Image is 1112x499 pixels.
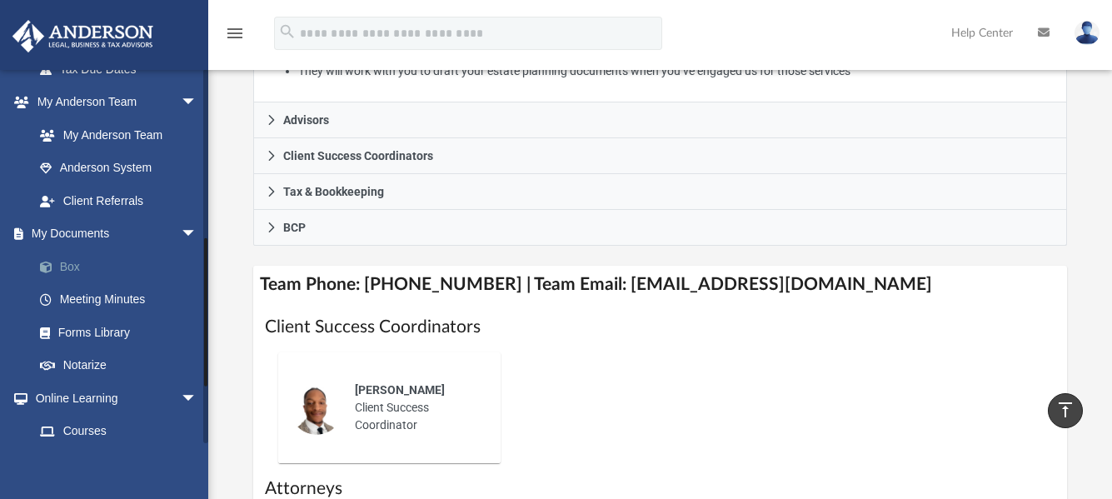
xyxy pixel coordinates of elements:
a: Anderson System [23,152,214,185]
a: BCP [253,210,1067,246]
span: arrow_drop_down [181,217,214,252]
div: Client Success Coordinator [343,370,489,446]
img: Anderson Advisors Platinum Portal [7,20,158,52]
i: search [278,22,297,41]
a: My Documentsarrow_drop_down [12,217,222,251]
a: Client Referrals [23,184,214,217]
span: Advisors [283,114,329,126]
span: BCP [283,222,306,233]
img: thumbnail [290,382,343,435]
a: Courses [23,415,214,448]
a: Meeting Minutes [23,283,222,317]
h1: Client Success Coordinators [265,315,1055,339]
span: Tax & Bookkeeping [283,186,384,197]
span: arrow_drop_down [181,382,214,416]
a: Box [23,250,222,283]
a: My Anderson Teamarrow_drop_down [12,86,214,119]
a: Notarize [23,349,222,382]
a: My Anderson Team [23,118,206,152]
a: Forms Library [23,316,214,349]
i: menu [225,23,245,43]
a: Advisors [253,102,1067,138]
span: [PERSON_NAME] [355,383,445,397]
a: vertical_align_top [1048,393,1083,428]
i: vertical_align_top [1055,400,1075,420]
a: menu [225,32,245,43]
a: Online Learningarrow_drop_down [12,382,214,415]
a: Tax & Bookkeeping [253,174,1067,210]
img: User Pic [1075,21,1100,45]
span: arrow_drop_down [181,86,214,120]
h4: Team Phone: [PHONE_NUMBER] | Team Email: [EMAIL_ADDRESS][DOMAIN_NAME] [253,266,1067,303]
a: Client Success Coordinators [253,138,1067,174]
li: They will work with you to draft your estate planning documents when you’ve engaged us for those ... [298,61,1054,82]
span: Client Success Coordinators [283,150,433,162]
